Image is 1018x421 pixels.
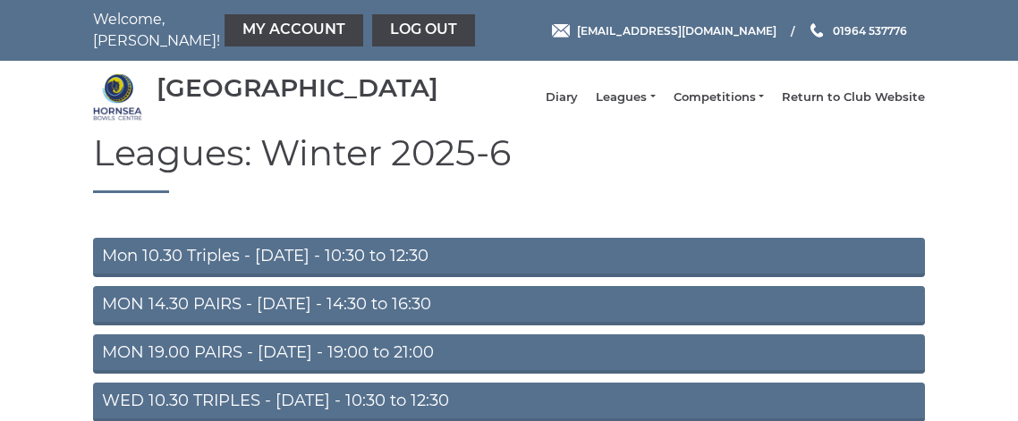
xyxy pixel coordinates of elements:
nav: Welcome, [PERSON_NAME]! [93,9,424,52]
a: Phone us 01964 537776 [808,22,907,39]
a: MON 14.30 PAIRS - [DATE] - 14:30 to 16:30 [93,286,925,325]
img: Email [552,24,570,38]
a: My Account [225,14,363,46]
img: Phone us [810,23,823,38]
a: Diary [546,89,578,105]
img: Hornsea Bowls Centre [93,72,142,122]
a: Competitions [674,89,764,105]
a: MON 19.00 PAIRS - [DATE] - 19:00 to 21:00 [93,334,925,374]
div: [GEOGRAPHIC_DATA] [157,74,438,102]
a: Return to Club Website [782,89,925,105]
span: [EMAIL_ADDRESS][DOMAIN_NAME] [577,23,776,37]
a: Leagues [596,89,655,105]
a: Log out [372,14,475,46]
a: Mon 10.30 Triples - [DATE] - 10:30 to 12:30 [93,238,925,277]
span: 01964 537776 [833,23,907,37]
a: Email [EMAIL_ADDRESS][DOMAIN_NAME] [552,22,776,39]
h1: Leagues: Winter 2025-6 [93,133,925,193]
